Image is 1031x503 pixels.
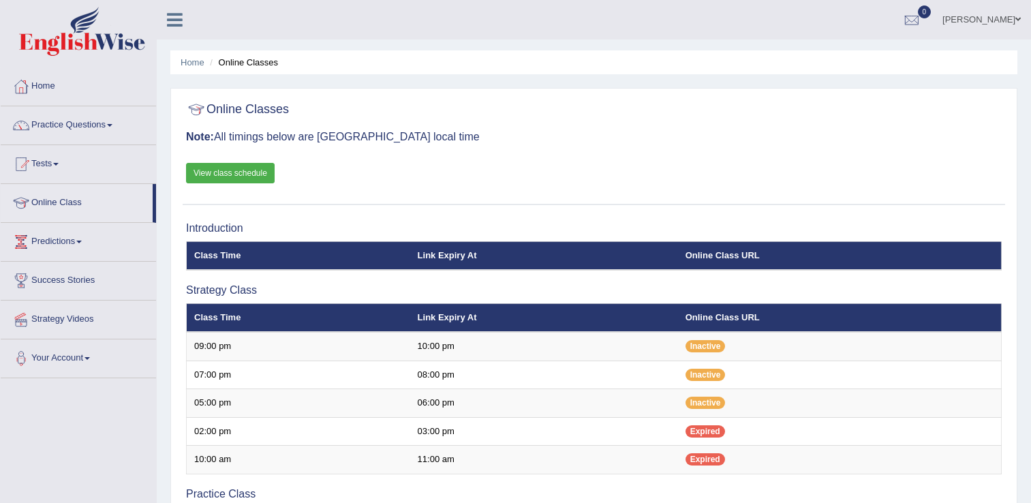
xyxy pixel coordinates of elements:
td: 02:00 pm [187,417,410,446]
td: 03:00 pm [410,417,678,446]
span: Expired [686,453,725,466]
a: Home [181,57,204,67]
th: Class Time [187,241,410,270]
td: 05:00 pm [187,389,410,418]
span: Inactive [686,340,726,352]
td: 08:00 pm [410,361,678,389]
h3: Strategy Class [186,284,1002,296]
h3: All timings below are [GEOGRAPHIC_DATA] local time [186,131,1002,143]
a: Home [1,67,156,102]
h2: Online Classes [186,100,289,120]
td: 10:00 pm [410,332,678,361]
li: Online Classes [206,56,278,69]
th: Online Class URL [678,241,1002,270]
th: Online Class URL [678,303,1002,332]
a: Online Class [1,184,153,218]
a: Success Stories [1,262,156,296]
span: Inactive [686,369,726,381]
h3: Introduction [186,222,1002,234]
a: Practice Questions [1,106,156,140]
th: Class Time [187,303,410,332]
td: 07:00 pm [187,361,410,389]
th: Link Expiry At [410,303,678,332]
b: Note: [186,131,214,142]
span: Expired [686,425,725,438]
a: Tests [1,145,156,179]
a: Your Account [1,339,156,374]
a: Strategy Videos [1,301,156,335]
span: Inactive [686,397,726,409]
a: Predictions [1,223,156,257]
td: 10:00 am [187,446,410,474]
td: 09:00 pm [187,332,410,361]
span: 0 [918,5,932,18]
th: Link Expiry At [410,241,678,270]
td: 11:00 am [410,446,678,474]
a: View class schedule [186,163,275,183]
h3: Practice Class [186,488,1002,500]
td: 06:00 pm [410,389,678,418]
